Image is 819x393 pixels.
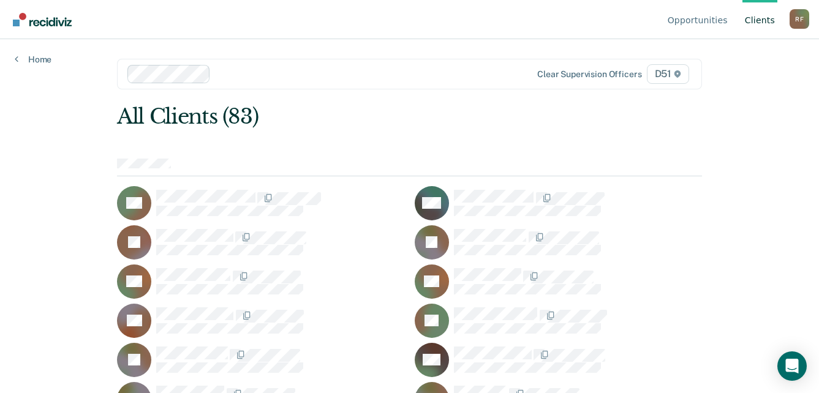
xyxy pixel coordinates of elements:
[790,9,809,29] button: Profile dropdown button
[777,351,807,381] div: Open Intercom Messenger
[15,54,51,65] a: Home
[117,104,585,129] div: All Clients (83)
[647,64,689,84] span: D51
[790,9,809,29] div: R F
[13,13,72,26] img: Recidiviz
[537,69,641,80] div: Clear supervision officers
